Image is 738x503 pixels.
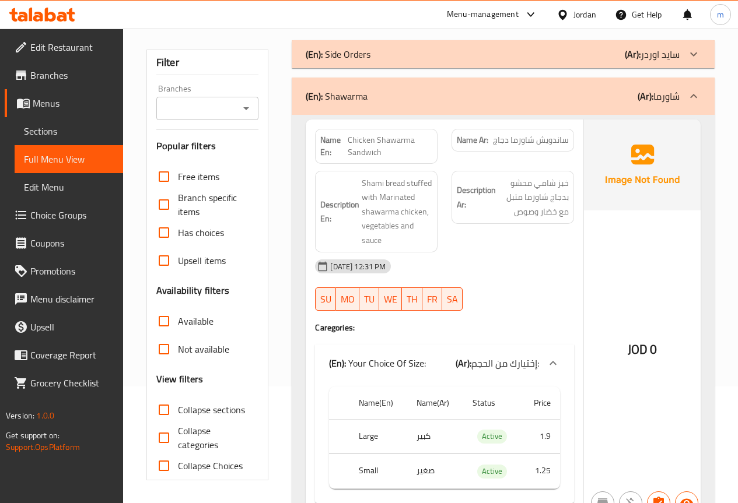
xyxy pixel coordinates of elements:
button: SU [315,287,336,311]
a: Edit Menu [15,173,123,201]
p: Your Choice Of Size: [329,356,426,370]
a: Support.OpsPlatform [6,439,80,455]
span: Free items [178,170,219,184]
span: Collapse Choices [178,459,243,473]
b: (Ar): [625,45,641,63]
p: شاورما [638,89,680,103]
a: Full Menu View [15,145,123,173]
a: Grocery Checklist [5,369,123,397]
strong: Name Ar: [457,134,488,146]
span: JOD [628,338,648,361]
a: Coverage Report [5,341,123,369]
span: Menu disclaimer [30,292,114,306]
span: Coupons [30,236,114,250]
span: WE [384,291,397,308]
span: Active [477,430,507,443]
span: Collapse categories [178,424,250,452]
button: MO [336,287,359,311]
div: Active [477,465,507,479]
th: Small [349,454,407,488]
span: Grocery Checklist [30,376,114,390]
div: (En): Your Choice Of Size:(Ar):إختيارك من الحجم: [315,344,574,382]
span: Version: [6,408,34,423]
span: Promotions [30,264,114,278]
p: سايد اوردر [625,47,680,61]
button: SA [442,287,463,311]
a: Promotions [5,257,123,285]
div: Menu-management [447,8,519,22]
span: Upsell [30,320,114,334]
span: Branch specific items [178,191,250,219]
span: Upsell items [178,254,226,268]
td: صغير [407,454,463,488]
span: TU [364,291,375,308]
span: [DATE] 12:31 PM [326,261,390,272]
a: Menus [5,89,123,117]
button: TU [359,287,379,311]
h3: Popular filters [156,139,259,153]
h4: Caregories: [315,322,574,333]
b: (Ar): [638,87,653,105]
a: Coupons [5,229,123,257]
img: Ae5nvW7+0k+MAAAAAElFTkSuQmCC [584,119,701,210]
div: (En): Side Orders(Ar):سايد اوردر [292,40,715,68]
span: 0 [650,338,657,361]
h3: Availability filters [156,284,229,297]
span: Collapse sections [178,403,245,417]
p: Shawarma [306,89,368,103]
button: WE [379,287,402,311]
h3: View filters [156,372,204,386]
div: (En): Shawarma(Ar):شاورما [292,78,715,115]
div: Active [477,430,507,444]
span: Chicken Shawarma Sandwich [348,134,432,159]
span: Coverage Report [30,348,114,362]
span: Full Menu View [24,152,114,166]
a: Branches [5,61,123,89]
span: Not available [178,342,229,356]
span: Edit Restaurant [30,40,114,54]
table: choices table [329,386,560,489]
strong: Description Ar: [457,183,496,212]
span: m [717,8,724,21]
th: Status [463,386,521,420]
span: Menus [33,96,114,110]
td: 1.25 [521,454,560,488]
p: Side Orders [306,47,370,61]
b: (En): [329,354,346,372]
th: Name(Ar) [407,386,463,420]
td: 1.9 [521,419,560,453]
span: SU [320,291,331,308]
span: خبز شامي محشو بدجاج شاورما متبل مع خضار وصوص [498,176,569,219]
button: Open [238,100,254,117]
button: TH [402,287,422,311]
th: Large [349,419,407,453]
span: SA [447,291,458,308]
a: Sections [15,117,123,145]
b: (En): [306,87,323,105]
div: (En): Side Orders(Ar):سايد اوردر [315,382,574,503]
div: Filter [156,50,259,75]
span: Branches [30,68,114,82]
b: (Ar): [456,354,471,372]
a: Edit Restaurant [5,33,123,61]
button: FR [422,287,442,311]
div: Jordan [573,8,596,21]
a: Choice Groups [5,201,123,229]
th: Price [521,386,560,420]
span: Active [477,465,507,478]
b: (En): [306,45,323,63]
span: Get support on: [6,428,60,443]
span: Available [178,314,214,328]
strong: Name En: [320,134,348,159]
span: FR [427,291,438,308]
span: 1.0.0 [36,408,54,423]
span: Shami bread stuffed with Marinated shawarma chicken, vegetables and sauce [362,176,432,248]
a: Upsell [5,313,123,341]
td: كبير [407,419,463,453]
strong: Description En: [320,198,359,226]
a: Menu disclaimer [5,285,123,313]
span: Sections [24,124,114,138]
span: Edit Menu [24,180,114,194]
span: Has choices [178,226,224,240]
span: TH [407,291,418,308]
